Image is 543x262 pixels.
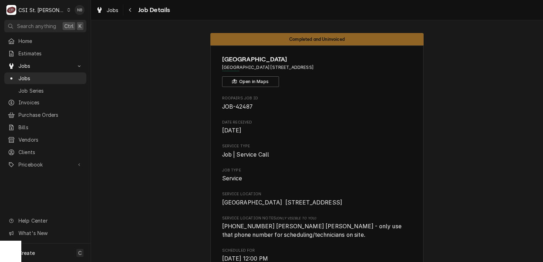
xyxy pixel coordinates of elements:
div: C [6,5,16,15]
span: Roopairs Job ID [222,95,412,101]
a: Jobs [4,72,86,84]
span: Job Type [222,174,412,183]
a: Clients [4,146,86,158]
span: [PHONE_NUMBER] [PERSON_NAME] [PERSON_NAME] - only use that phone number for scheduling/technician... [222,223,403,238]
a: Purchase Orders [4,109,86,121]
span: Jobs [107,6,119,14]
span: (Only Visible to You) [276,216,316,220]
span: Job Series [18,87,83,94]
span: Service Location [222,198,412,207]
span: Service Location Notes [222,215,412,221]
a: Home [4,35,86,47]
span: Job Details [136,5,170,15]
span: Purchase Orders [18,111,83,119]
div: CSI St. [PERSON_NAME] [18,6,65,14]
div: Client Information [222,55,412,87]
a: Go to What's New [4,227,86,239]
span: Search anything [17,22,56,30]
a: Jobs [93,4,122,16]
a: Estimates [4,48,86,59]
button: Navigate back [125,4,136,16]
button: Search anythingCtrlK [4,20,86,32]
span: Jobs [18,75,83,82]
span: Help Center [18,217,82,224]
div: CSI St. Louis's Avatar [6,5,16,15]
span: Job | Service Call [222,151,269,158]
span: JOB-42487 [222,103,253,110]
a: Vendors [4,134,86,146]
span: What's New [18,229,82,237]
span: Estimates [18,50,83,57]
a: Go to Pricebook [4,159,86,170]
span: Service Location [222,191,412,197]
a: Job Series [4,85,86,97]
span: Job Type [222,168,412,173]
div: Status [210,33,424,45]
span: Address [222,64,412,71]
div: Roopairs Job ID [222,95,412,111]
span: Service Type [222,143,412,149]
div: Service Type [222,143,412,159]
span: Date Received [222,120,412,125]
span: Service [222,175,242,182]
a: Invoices [4,97,86,108]
span: K [79,22,82,30]
span: Scheduled For [222,248,412,253]
div: NB [75,5,85,15]
span: Vendors [18,136,83,143]
span: [DATE] 12:00 PM [222,255,268,262]
a: Go to Jobs [4,60,86,72]
span: Bills [18,124,83,131]
div: [object Object] [222,215,412,239]
span: Roopairs Job ID [222,103,412,111]
span: Service Type [222,151,412,159]
a: Go to Help Center [4,215,86,226]
div: Service Location [222,191,412,207]
div: Date Received [222,120,412,135]
button: Open in Maps [222,76,279,87]
span: C [78,249,82,257]
span: Invoices [18,99,83,106]
a: Bills [4,121,86,133]
div: Nick Badolato's Avatar [75,5,85,15]
span: Completed and Uninvoiced [289,37,345,42]
span: Name [222,55,412,64]
span: [object Object] [222,222,412,239]
span: Clients [18,148,83,156]
span: Date Received [222,126,412,135]
span: Create [18,250,35,256]
span: Ctrl [64,22,74,30]
div: Job Type [222,168,412,183]
span: Pricebook [18,161,72,168]
span: Home [18,37,83,45]
span: [DATE] [222,127,242,134]
span: [GEOGRAPHIC_DATA] [STREET_ADDRESS] [222,199,343,206]
span: Jobs [18,62,72,70]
